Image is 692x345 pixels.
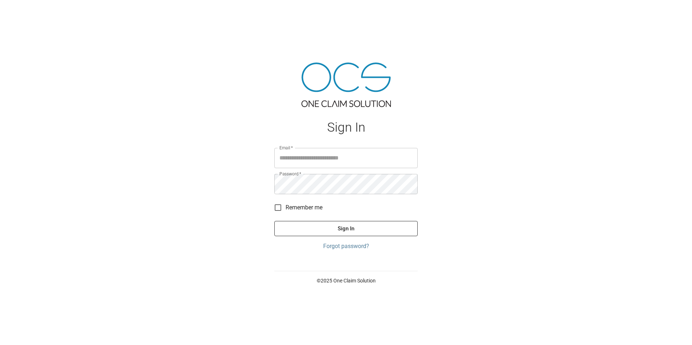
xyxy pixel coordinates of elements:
[274,120,418,135] h1: Sign In
[274,242,418,251] a: Forgot password?
[274,277,418,284] p: © 2025 One Claim Solution
[301,63,391,107] img: ocs-logo-tra.png
[286,203,322,212] span: Remember me
[279,145,293,151] label: Email
[274,221,418,236] button: Sign In
[279,171,301,177] label: Password
[9,4,38,19] img: ocs-logo-white-transparent.png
